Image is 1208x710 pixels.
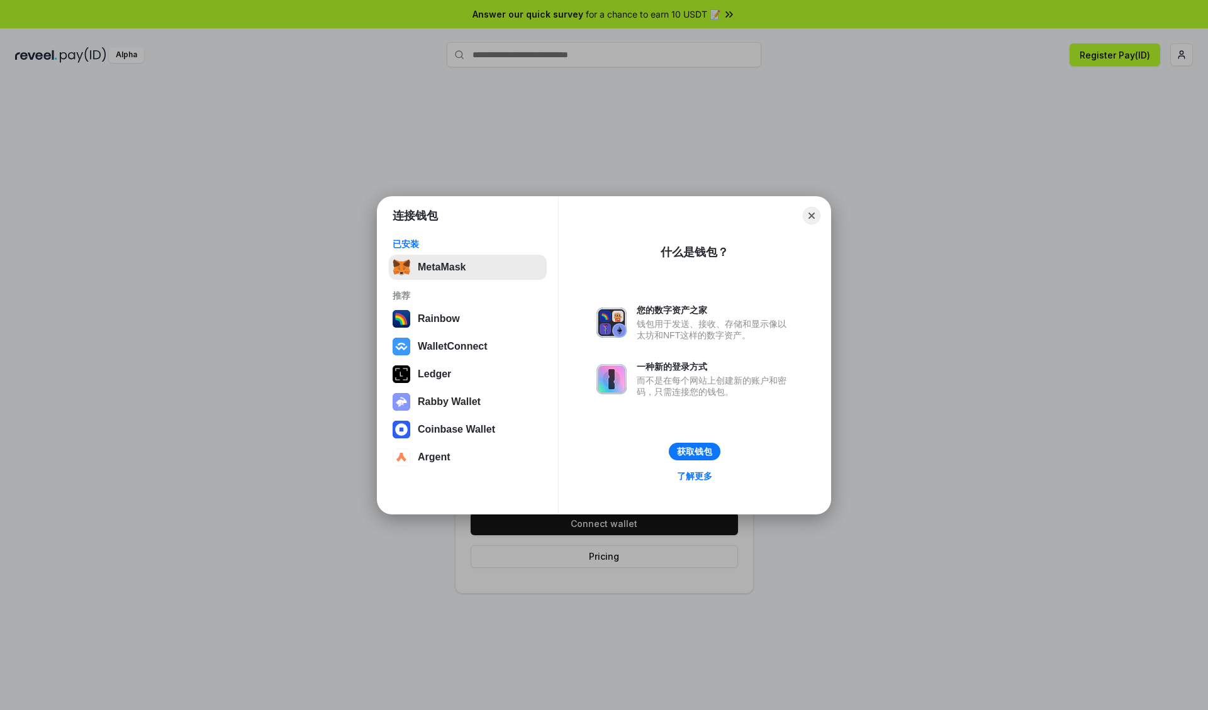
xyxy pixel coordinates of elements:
[596,308,627,338] img: svg+xml,%3Csvg%20xmlns%3D%22http%3A%2F%2Fwww.w3.org%2F2000%2Fsvg%22%20fill%3D%22none%22%20viewBox...
[418,262,466,273] div: MetaMask
[418,341,488,352] div: WalletConnect
[803,207,820,225] button: Close
[637,304,793,316] div: 您的数字资产之家
[669,468,720,484] a: 了解更多
[393,290,543,301] div: 推荐
[393,448,410,466] img: svg+xml,%3Csvg%20width%3D%2228%22%20height%3D%2228%22%20viewBox%3D%220%200%2028%2028%22%20fill%3D...
[393,238,543,250] div: 已安装
[418,452,450,463] div: Argent
[637,318,793,341] div: 钱包用于发送、接收、存储和显示像以太坊和NFT这样的数字资产。
[393,421,410,438] img: svg+xml,%3Csvg%20width%3D%2228%22%20height%3D%2228%22%20viewBox%3D%220%200%2028%2028%22%20fill%3D...
[418,396,481,408] div: Rabby Wallet
[393,393,410,411] img: svg+xml,%3Csvg%20xmlns%3D%22http%3A%2F%2Fwww.w3.org%2F2000%2Fsvg%22%20fill%3D%22none%22%20viewBox...
[389,255,547,280] button: MetaMask
[389,445,547,470] button: Argent
[393,258,410,276] img: svg+xml,%3Csvg%20fill%3D%22none%22%20height%3D%2233%22%20viewBox%3D%220%200%2035%2033%22%20width%...
[389,362,547,387] button: Ledger
[418,369,451,380] div: Ledger
[661,245,729,260] div: 什么是钱包？
[637,375,793,397] div: 而不是在每个网站上创建新的账户和密码，只需连接您的钱包。
[389,334,547,359] button: WalletConnect
[418,424,495,435] div: Coinbase Wallet
[393,208,438,223] h1: 连接钱包
[677,470,712,482] div: 了解更多
[393,365,410,383] img: svg+xml,%3Csvg%20xmlns%3D%22http%3A%2F%2Fwww.w3.org%2F2000%2Fsvg%22%20width%3D%2228%22%20height%3...
[389,306,547,331] button: Rainbow
[637,361,793,372] div: 一种新的登录方式
[677,446,712,457] div: 获取钱包
[393,310,410,328] img: svg+xml,%3Csvg%20width%3D%22120%22%20height%3D%22120%22%20viewBox%3D%220%200%20120%20120%22%20fil...
[389,389,547,414] button: Rabby Wallet
[393,338,410,355] img: svg+xml,%3Csvg%20width%3D%2228%22%20height%3D%2228%22%20viewBox%3D%220%200%2028%2028%22%20fill%3D...
[418,313,460,324] div: Rainbow
[389,417,547,442] button: Coinbase Wallet
[596,364,627,394] img: svg+xml,%3Csvg%20xmlns%3D%22http%3A%2F%2Fwww.w3.org%2F2000%2Fsvg%22%20fill%3D%22none%22%20viewBox...
[669,443,720,460] button: 获取钱包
